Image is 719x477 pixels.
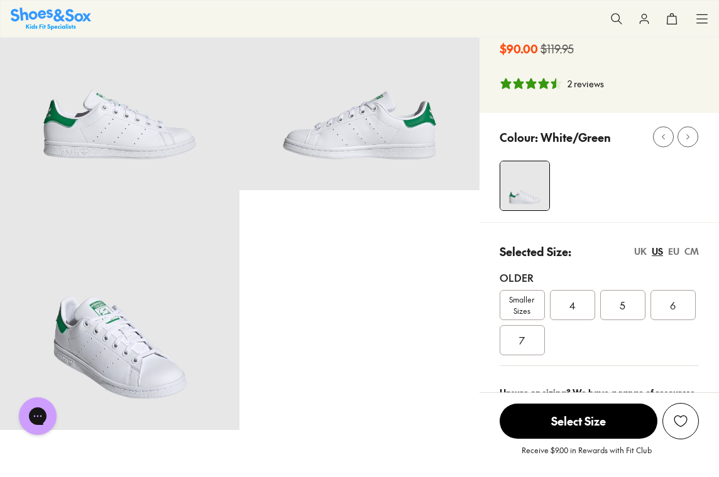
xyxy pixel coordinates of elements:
button: Select Size [500,403,657,439]
span: Smaller Sizes [500,294,544,316]
div: 2 reviews [568,77,604,90]
span: 7 [519,333,525,348]
img: 11_1 [500,161,549,210]
span: 5 [620,297,625,313]
div: Unsure on sizing? We have a range of resources to help [500,386,699,412]
p: Colour: [500,129,538,146]
a: Shoes & Sox [11,8,91,29]
iframe: Gorgias live chat messenger [13,393,63,439]
span: Select Size [500,404,657,439]
p: White/Green [541,129,611,146]
div: UK [634,245,647,258]
button: Add to Wishlist [662,403,699,439]
div: Older [500,270,699,285]
b: $90.00 [500,40,538,57]
span: 6 [670,297,676,313]
div: US [652,245,663,258]
button: 4.5 stars, 2 ratings [500,77,604,90]
p: Receive $9.00 in Rewards with Fit Club [522,444,652,467]
p: Selected Size: [500,243,571,260]
s: $119.95 [541,40,574,57]
div: CM [684,245,699,258]
div: EU [668,245,679,258]
span: 4 [569,297,576,313]
img: SNS_Logo_Responsive.svg [11,8,91,29]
